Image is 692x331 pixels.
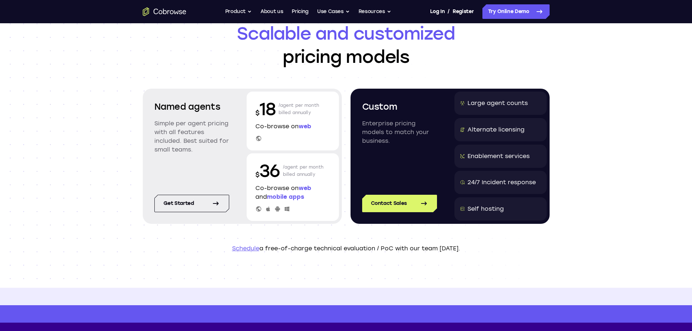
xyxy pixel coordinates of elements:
h2: Custom [362,100,437,113]
p: Co-browse on and [255,184,330,201]
span: $ [255,109,260,117]
a: Schedule [232,245,259,252]
div: Alternate licensing [468,125,525,134]
p: /agent per month billed annually [283,159,324,182]
p: 18 [255,97,276,121]
p: /agent per month billed annually [279,97,319,121]
a: Log In [430,4,445,19]
a: Contact Sales [362,195,437,212]
div: Self hosting [468,205,504,213]
h1: pricing models [143,22,550,68]
span: web [299,185,311,191]
p: Enterprise pricing models to match your business. [362,119,437,145]
div: Large agent counts [468,99,528,108]
a: Register [453,4,474,19]
div: Enablement services [468,152,530,161]
span: mobile apps [267,193,304,200]
a: Try Online Demo [482,4,550,19]
span: web [299,123,311,130]
p: a free-of-charge technical evaluation / PoC with our team [DATE]. [143,244,550,253]
h2: Named agents [154,100,229,113]
p: 36 [255,159,280,182]
div: 24/7 Incident response [468,178,536,187]
span: $ [255,171,260,179]
p: Co-browse on [255,122,330,131]
span: Scalable and customized [143,22,550,45]
span: / [448,7,450,16]
a: Pricing [292,4,308,19]
a: About us [260,4,283,19]
button: Resources [359,4,391,19]
a: Go to the home page [143,7,186,16]
a: Get started [154,195,229,212]
button: Product [225,4,252,19]
button: Use Cases [317,4,350,19]
p: Simple per agent pricing with all features included. Best suited for small teams. [154,119,229,154]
